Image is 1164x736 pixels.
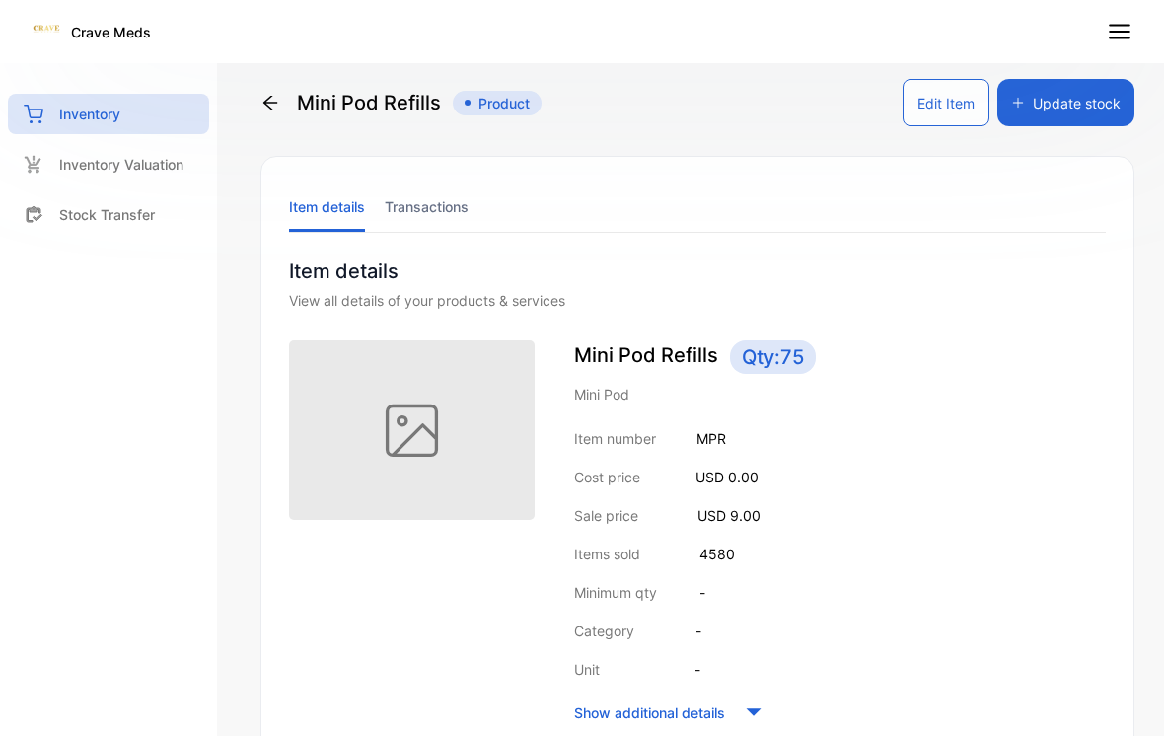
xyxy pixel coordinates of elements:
[453,91,542,115] span: Product
[699,544,735,564] p: 4580
[16,8,75,67] button: Open LiveChat chat widget
[71,22,151,42] p: Crave Meds
[574,582,657,603] p: Minimum qty
[574,467,640,487] p: Cost price
[574,621,634,641] p: Category
[59,204,155,225] p: Stock Transfer
[574,505,638,526] p: Sale price
[574,659,600,680] p: Unit
[696,428,726,449] p: MPR
[8,94,209,134] a: Inventory
[8,194,209,235] a: Stock Transfer
[289,290,1106,311] div: View all details of your products & services
[695,469,759,485] span: USD 0.00
[289,257,1106,286] p: Item details
[32,14,61,43] img: Logo
[289,340,535,520] img: item
[385,182,469,232] li: Transactions
[699,582,705,603] p: -
[997,79,1134,126] button: Update stock
[903,79,989,126] button: Edit Item
[59,104,120,124] p: Inventory
[730,340,816,374] span: Qty: 75
[59,154,183,175] p: Inventory Valuation
[695,621,701,641] p: -
[574,544,640,564] p: Items sold
[574,340,1106,374] p: Mini Pod Refills
[697,507,761,524] span: USD 9.00
[694,659,700,680] p: -
[289,182,365,232] li: Item details
[260,79,542,126] div: Mini Pod Refills
[574,428,656,449] p: Item number
[574,384,1106,405] p: Mini Pod
[8,144,209,184] a: Inventory Valuation
[574,702,725,723] p: Show additional details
